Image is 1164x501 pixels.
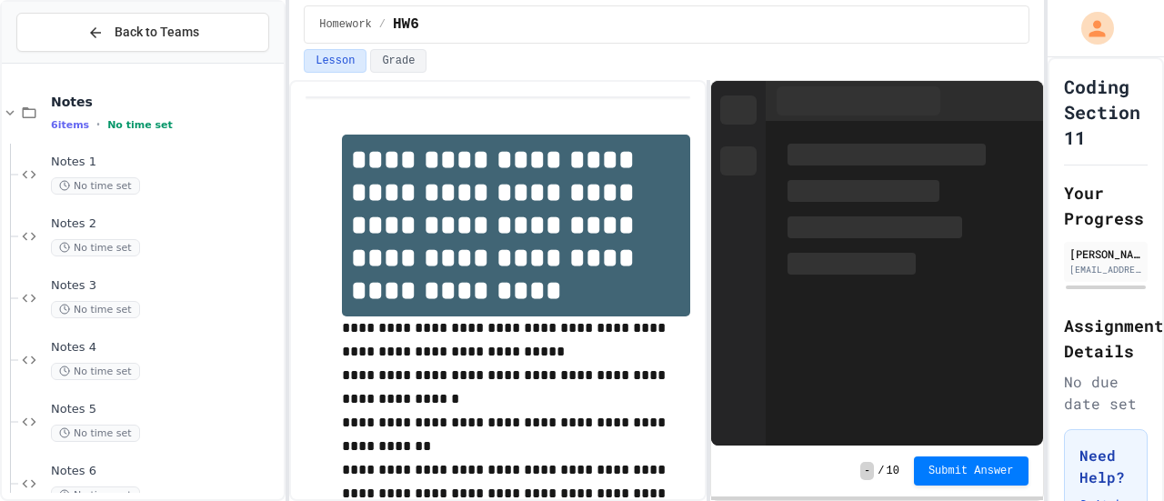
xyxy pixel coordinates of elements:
[370,49,426,73] button: Grade
[304,49,366,73] button: Lesson
[51,94,280,110] span: Notes
[1069,263,1142,276] div: [EMAIL_ADDRESS][DOMAIN_NAME]
[96,117,100,132] span: •
[16,13,269,52] button: Back to Teams
[51,177,140,195] span: No time set
[1064,313,1148,364] h2: Assignment Details
[887,464,899,478] span: 10
[928,464,1014,478] span: Submit Answer
[51,278,280,294] span: Notes 3
[51,155,280,170] span: Notes 1
[878,464,884,478] span: /
[51,402,280,417] span: Notes 5
[115,23,199,42] span: Back to Teams
[1064,180,1148,231] h2: Your Progress
[51,301,140,318] span: No time set
[1079,445,1132,488] h3: Need Help?
[51,216,280,232] span: Notes 2
[51,239,140,256] span: No time set
[51,340,280,356] span: Notes 4
[51,119,89,131] span: 6 items
[1088,428,1146,483] iframe: chat widget
[379,17,386,32] span: /
[51,464,280,479] span: Notes 6
[51,363,140,380] span: No time set
[319,17,372,32] span: Homework
[914,456,1029,486] button: Submit Answer
[1064,74,1148,150] h1: Coding Section 11
[1062,7,1119,49] div: My Account
[1013,349,1146,426] iframe: chat widget
[393,14,419,35] span: HW6
[860,462,874,480] span: -
[107,119,173,131] span: No time set
[51,425,140,442] span: No time set
[1069,245,1142,262] div: [PERSON_NAME] '29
